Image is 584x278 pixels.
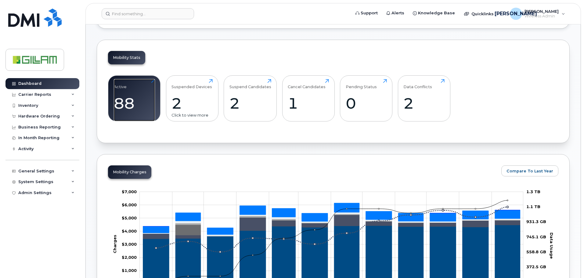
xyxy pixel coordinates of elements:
[525,9,559,14] span: [PERSON_NAME]
[382,7,409,19] a: Alerts
[229,94,271,112] div: 2
[122,189,137,194] g: $0
[288,79,326,89] div: Cancel Candidates
[171,79,213,118] a: Suspended Devices2Click to view more
[122,255,137,260] tspan: $2,000
[171,112,213,118] div: Click to view more
[526,234,546,239] tspan: 745.1 GB
[114,79,155,118] a: Active88
[403,79,432,89] div: Data Conflicts
[122,268,137,273] g: $0
[122,202,137,207] g: $0
[418,10,455,16] span: Knowledge Base
[288,79,329,118] a: Cancel Candidates1
[471,11,494,16] span: Quicklinks
[391,10,404,16] span: Alerts
[112,235,117,253] tspan: Charges
[114,94,155,112] div: 88
[122,229,137,233] g: $0
[495,10,537,17] span: [PERSON_NAME]
[549,233,554,259] tspan: Data Usage
[526,189,540,194] tspan: 1.3 TB
[102,8,194,19] input: Find something...
[403,79,445,118] a: Data Conflicts2
[122,202,137,207] tspan: $6,000
[122,255,137,260] g: $0
[143,215,520,239] g: Roaming
[460,8,504,20] div: Quicklinks
[114,79,127,89] div: Active
[346,94,387,112] div: 0
[122,189,137,194] tspan: $7,000
[501,165,558,176] button: Compare To Last Year
[288,94,329,112] div: 1
[526,204,540,209] tspan: 1.1 TB
[229,79,271,89] div: Suspend Candidates
[351,7,382,19] a: Support
[409,7,459,19] a: Knowledge Base
[229,79,271,118] a: Suspend Candidates2
[122,242,137,247] tspan: $3,000
[122,242,137,247] g: $0
[122,215,137,220] g: $0
[526,219,546,224] tspan: 931.3 GB
[122,215,137,220] tspan: $5,000
[403,94,445,112] div: 2
[346,79,387,118] a: Pending Status0
[526,249,546,254] tspan: 558.8 GB
[526,264,546,269] tspan: 372.5 GB
[361,10,378,16] span: Support
[346,79,377,89] div: Pending Status
[525,14,559,19] span: Wireless Admin
[122,268,137,273] tspan: $1,000
[506,168,553,174] span: Compare To Last Year
[122,229,137,233] tspan: $4,000
[171,79,212,89] div: Suspended Devices
[171,94,213,112] div: 2
[506,8,569,20] div: Julie Oudit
